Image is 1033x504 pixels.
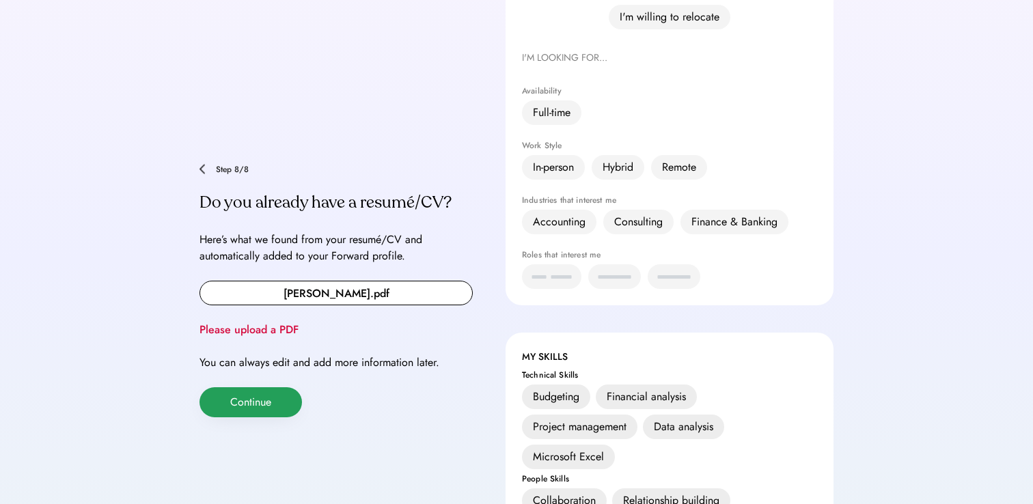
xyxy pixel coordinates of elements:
div: Do you already have a resumé/CV? [199,192,473,214]
div: MY SKILLS [522,349,817,365]
div: Hybrid [603,159,633,176]
div: Consulting [614,214,663,230]
div: Financial analysis [596,384,697,409]
div: xxxxx [599,268,630,285]
div: Roles that interest me [522,251,817,259]
div: Step 8/8 [216,165,473,173]
img: chevron-left.png [199,164,205,174]
div: Technical Skills [522,371,817,379]
div: Here’s what we found from your resumé/CV and automatically added to your Forward profile. [199,232,473,264]
div: Microsoft Excel [522,445,615,469]
div: Availability [522,87,817,95]
div: You can always edit and add more information later. [199,354,473,371]
div: Remote [662,159,696,176]
div: xxxxx [659,268,689,285]
div: I'M LOOKING FOR... [522,50,817,66]
div: Project management [522,415,637,439]
div: Data analysis [643,415,724,439]
div: Work Style [522,141,817,150]
div: People Skills [522,475,817,483]
div: Budgeting [522,384,590,409]
div: In-person [533,159,574,176]
div: Please upload a PDF [199,322,473,338]
div: Finance & Banking [691,214,777,230]
div: I'm willing to relocate [620,9,719,25]
button: Continue [199,387,302,417]
div: Accounting [533,214,586,230]
div: Full-time [533,104,570,121]
div: xx xxx [533,268,570,285]
div: Industries that interest me [522,196,817,204]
